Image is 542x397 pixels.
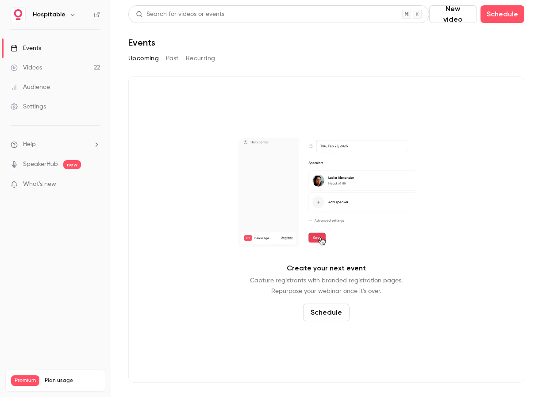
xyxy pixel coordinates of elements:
[429,5,477,23] button: New video
[63,160,81,169] span: new
[250,275,403,297] p: Capture registrants with branded registration pages. Repurpose your webinar once it's over.
[11,140,100,149] li: help-dropdown-opener
[11,375,39,386] span: Premium
[303,304,350,321] button: Schedule
[480,5,524,23] button: Schedule
[186,51,215,66] button: Recurring
[23,180,56,189] span: What's new
[33,10,65,19] h6: Hospitable
[166,51,179,66] button: Past
[128,51,159,66] button: Upcoming
[11,8,25,22] img: Hospitable
[23,160,58,169] a: SpeakerHub
[11,44,41,53] div: Events
[45,377,100,384] span: Plan usage
[11,83,50,92] div: Audience
[136,10,224,19] div: Search for videos or events
[23,140,36,149] span: Help
[128,37,155,48] h1: Events
[287,263,366,274] p: Create your next event
[11,63,42,72] div: Videos
[11,102,46,111] div: Settings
